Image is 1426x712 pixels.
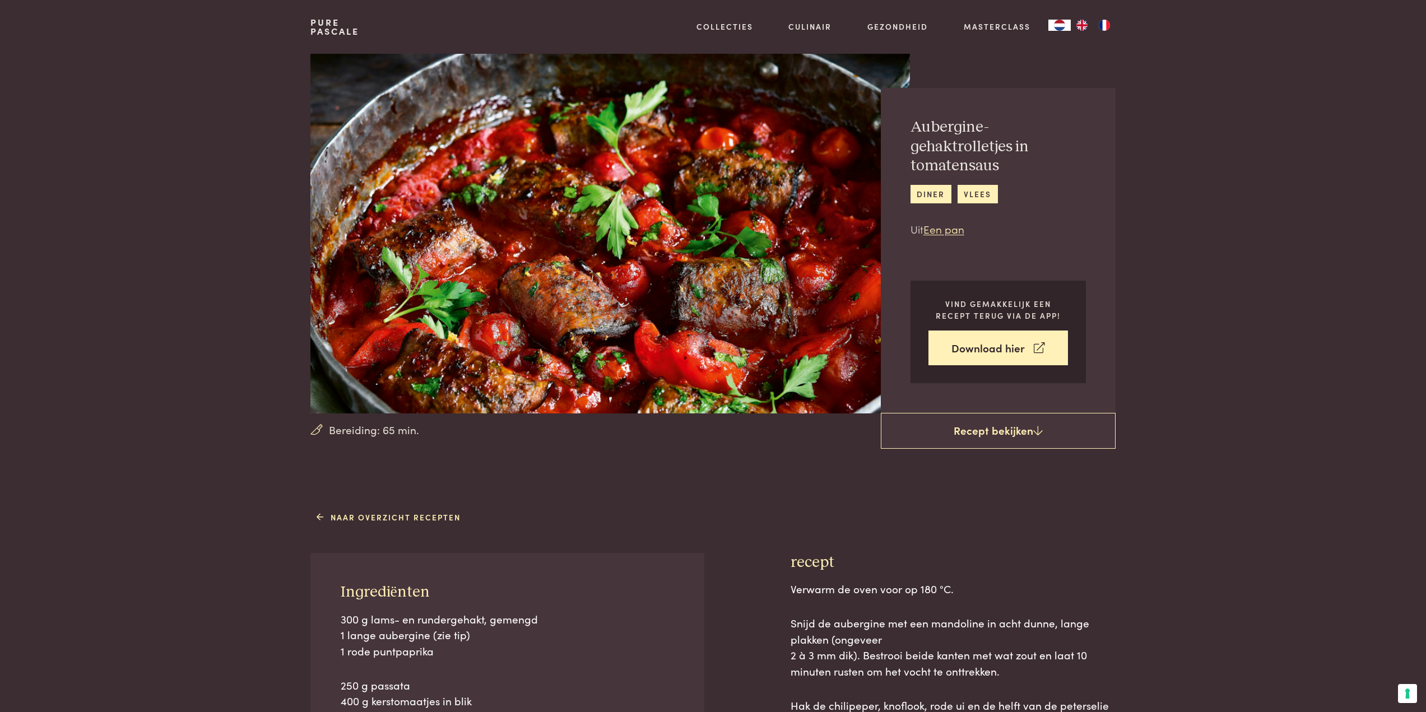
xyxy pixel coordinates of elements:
[329,422,419,438] span: Bereiding: 65 min.
[341,677,410,692] span: 250 g passata
[1048,20,1071,31] a: NL
[341,643,434,658] span: 1 rode puntpaprika
[317,511,461,523] a: Naar overzicht recepten
[928,298,1068,321] p: Vind gemakkelijk een recept terug via de app!
[1048,20,1116,31] aside: Language selected: Nederlands
[1398,684,1417,703] button: Uw voorkeuren voor toestemming voor trackingtechnologieën
[964,21,1030,32] a: Masterclass
[341,693,472,708] span: 400 g kerstomaatjes in blik
[911,118,1086,176] h2: Aubergine-gehaktrolletjes in tomatensaus
[1048,20,1071,31] div: Language
[791,647,1087,678] span: 2 à 3 mm dik). Bestrooi beide kanten met wat zout en laat 10 minuten rusten om het vocht te ontt...
[791,581,954,596] span: Verwarm de oven voor op 180 °C.
[310,54,909,413] img: Aubergine-gehaktrolletjes in tomatensaus
[928,331,1068,366] a: Download hier
[341,611,538,626] span: 300 g lams- en rundergehakt, gemengd
[1071,20,1093,31] a: EN
[867,21,928,32] a: Gezondheid
[696,21,753,32] a: Collecties
[1093,20,1116,31] a: FR
[881,413,1116,449] a: Recept bekijken
[923,221,964,236] a: Een pan
[310,18,359,36] a: PurePascale
[791,615,1089,646] span: Snijd de aubergine met een mandoline in acht dunne, lange plakken (ongeveer
[958,185,998,203] a: vlees
[1071,20,1116,31] ul: Language list
[791,553,1116,573] h3: recept
[911,221,1086,238] p: Uit
[911,185,951,203] a: diner
[788,21,832,32] a: Culinair
[341,627,470,642] span: 1 lange aubergine (zie tip)
[341,584,430,600] span: Ingrediënten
